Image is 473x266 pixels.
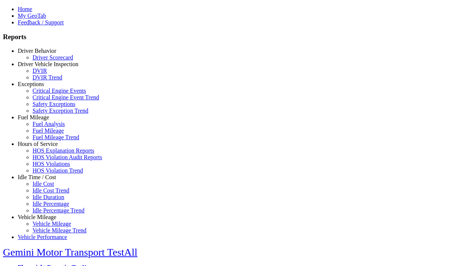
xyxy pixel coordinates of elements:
[18,19,64,25] a: Feedback / Support
[33,194,64,200] a: Idle Duration
[18,61,78,67] a: Driver Vehicle Inspection
[3,246,137,258] a: Gemini Motor Transport TestAll
[18,234,67,240] a: Vehicle Performance
[33,134,79,140] a: Fuel Mileage Trend
[33,221,71,227] a: Vehicle Mileage
[33,181,54,187] a: Idle Cost
[33,101,75,107] a: Safety Exceptions
[33,201,69,207] a: Idle Percentage
[3,33,470,41] h3: Reports
[33,127,64,134] a: Fuel Mileage
[33,207,84,214] a: Idle Percentage Trend
[33,147,94,154] a: HOS Explanation Reports
[33,227,86,233] a: Vehicle Mileage Trend
[33,54,73,61] a: Driver Scorecard
[18,174,56,180] a: Idle Time / Cost
[33,161,70,167] a: HOS Violations
[33,167,83,174] a: HOS Violation Trend
[33,108,88,114] a: Safety Exception Trend
[18,48,56,54] a: Driver Behavior
[18,141,58,147] a: Hours of Service
[18,214,56,220] a: Vehicle Mileage
[33,88,86,94] a: Critical Engine Events
[18,6,32,12] a: Home
[33,154,102,160] a: HOS Violation Audit Reports
[33,74,62,81] a: DVIR Trend
[18,114,49,120] a: Fuel Mileage
[33,68,47,74] a: DVIR
[18,81,44,87] a: Exceptions
[33,94,99,100] a: Critical Engine Event Trend
[33,187,69,194] a: Idle Cost Trend
[33,121,65,127] a: Fuel Analysis
[18,13,46,19] a: My GeoTab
